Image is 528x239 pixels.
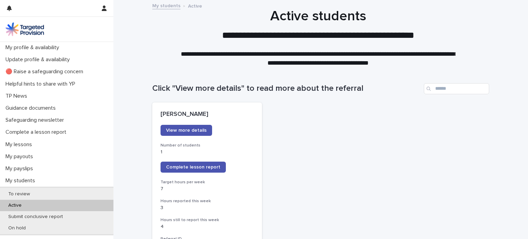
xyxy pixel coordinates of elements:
p: Safeguarding newsletter [3,117,69,123]
p: My payouts [3,153,38,160]
h1: Active students [150,8,486,24]
span: Complete lesson report [166,165,220,170]
input: Search [424,83,489,94]
img: M5nRWzHhSzIhMunXDL62 [5,22,44,36]
p: Update profile & availability [3,56,75,63]
p: Guidance documents [3,105,61,111]
p: My lessons [3,141,37,148]
h3: Number of students [161,143,254,148]
p: 3 [161,205,254,211]
a: Complete lesson report [161,162,226,173]
p: Active [3,203,27,208]
p: Complete a lesson report [3,129,72,135]
p: TP News [3,93,33,99]
p: 1 [161,149,254,155]
p: Submit conclusive report [3,214,68,220]
p: 🔴 Raise a safeguarding concern [3,68,89,75]
p: My students [3,177,41,184]
h1: Click "View more details" to read more about the referral [152,84,421,94]
h3: Hours still to report this week [161,217,254,223]
p: My payslips [3,165,38,172]
p: My profile & availability [3,44,65,51]
p: Helpful hints to share with YP [3,81,81,87]
h3: Hours reported this week [161,198,254,204]
h3: Target hours per week [161,180,254,185]
a: My students [152,1,180,9]
span: View more details [166,128,207,133]
p: [PERSON_NAME] [161,111,254,118]
p: On hold [3,225,31,231]
p: 7 [161,186,254,192]
p: To review [3,191,35,197]
a: View more details [161,125,212,136]
p: Active [188,2,202,9]
p: 4 [161,224,254,230]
